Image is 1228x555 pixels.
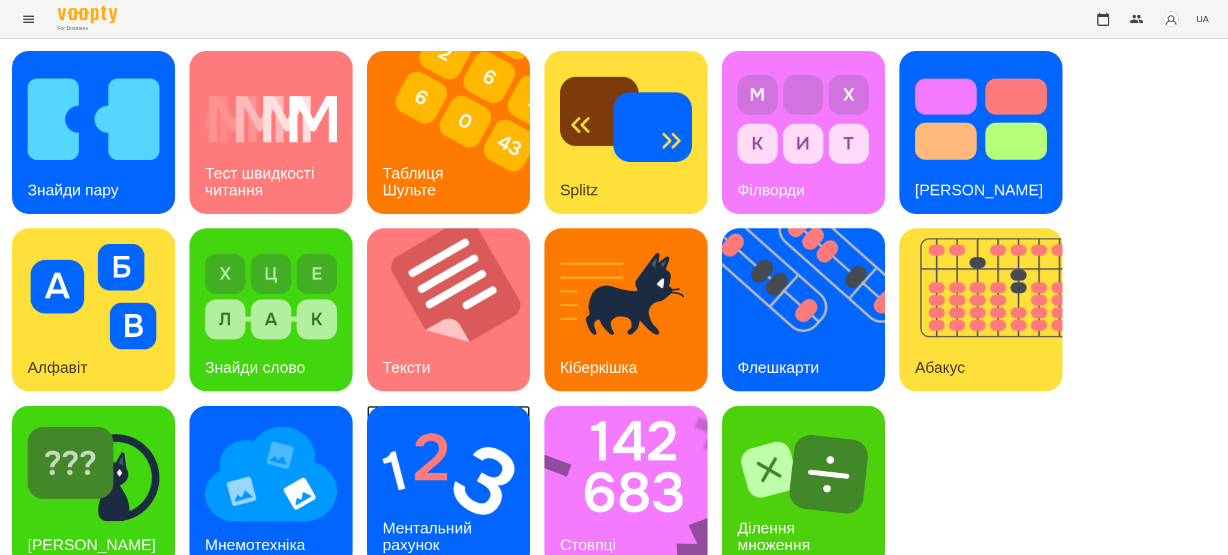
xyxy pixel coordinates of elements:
[383,421,514,527] img: Ментальний рахунок
[738,67,869,172] img: Філворди
[205,244,337,349] img: Знайди слово
[205,536,305,554] h3: Мнемотехніка
[58,25,118,32] span: For Business
[560,244,692,349] img: Кіберкішка
[367,228,545,391] img: Тексти
[1163,11,1179,28] img: avatar_s.png
[205,164,318,198] h3: Тест швидкості читання
[205,421,337,527] img: Мнемотехніка
[738,181,805,199] h3: Філворди
[899,228,1063,391] a: АбакусАбакус
[738,358,819,376] h3: Флешкарти
[14,5,43,34] button: Menu
[738,421,869,527] img: Ділення множення
[58,6,118,23] img: Voopty Logo
[383,519,476,553] h3: Ментальний рахунок
[189,228,353,391] a: Знайди словоЗнайди слово
[383,358,431,376] h3: Тексти
[367,51,545,214] img: Таблиця Шульте
[915,181,1043,199] h3: [PERSON_NAME]
[722,51,885,214] a: ФілвордиФілворди
[189,51,353,214] a: Тест швидкості читанняТест швидкості читання
[722,228,900,391] img: Флешкарти
[12,51,175,214] a: Знайди паруЗнайди пару
[738,519,810,553] h3: Ділення множення
[915,67,1047,172] img: Тест Струпа
[544,51,708,214] a: SplitzSplitz
[899,51,1063,214] a: Тест Струпа[PERSON_NAME]
[367,51,530,214] a: Таблиця ШультеТаблиця Шульте
[28,181,119,199] h3: Знайди пару
[1191,8,1214,30] button: UA
[28,358,88,376] h3: Алфавіт
[560,536,616,554] h3: Стовпці
[560,181,598,199] h3: Splitz
[28,536,156,554] h3: [PERSON_NAME]
[367,228,530,391] a: ТекстиТексти
[28,67,159,172] img: Знайди пару
[12,228,175,391] a: АлфавітАлфавіт
[383,164,448,198] h3: Таблиця Шульте
[560,67,692,172] img: Splitz
[560,358,637,376] h3: Кіберкішка
[205,358,305,376] h3: Знайди слово
[899,228,1077,391] img: Абакус
[544,228,708,391] a: КіберкішкаКіберкішка
[1196,13,1209,25] span: UA
[205,67,337,172] img: Тест швидкості читання
[915,358,965,376] h3: Абакус
[722,228,885,391] a: ФлешкартиФлешкарти
[28,244,159,349] img: Алфавіт
[28,421,159,527] img: Знайди Кіберкішку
